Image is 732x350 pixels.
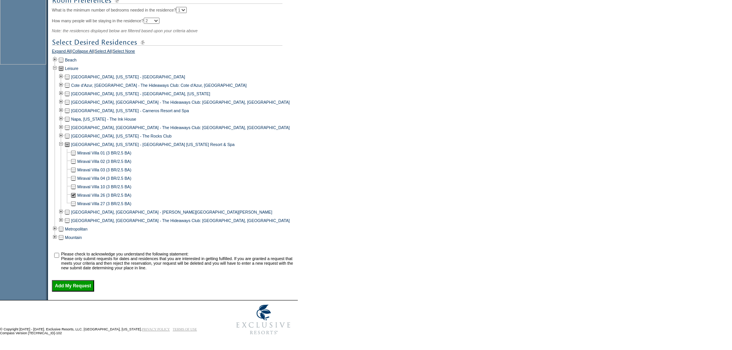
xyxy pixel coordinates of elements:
a: [GEOGRAPHIC_DATA], [US_STATE] - The Rocks Club [71,134,171,138]
a: [GEOGRAPHIC_DATA], [US_STATE] - Carneros Resort and Spa [71,108,189,113]
a: Miraval Villa 03 (3 BR/2.5 BA) [77,168,131,172]
a: Mountain [65,235,82,240]
a: [GEOGRAPHIC_DATA], [GEOGRAPHIC_DATA] - The Hideaways Club: [GEOGRAPHIC_DATA], [GEOGRAPHIC_DATA] [71,218,290,223]
a: Select None [113,49,135,56]
a: Miraval Villa 04 (3 BR/2.5 BA) [77,176,131,181]
a: Miraval Villa 27 (3 BR/2.5 BA) [77,201,131,206]
a: Beach [65,58,76,62]
a: Collapse All [72,49,94,56]
a: Cote d'Azur, [GEOGRAPHIC_DATA] - The Hideaways Club: Cote d'Azur, [GEOGRAPHIC_DATA] [71,83,247,88]
a: PRIVACY POLICY [142,327,170,331]
a: [GEOGRAPHIC_DATA], [US_STATE] - [GEOGRAPHIC_DATA], [US_STATE] [71,91,210,96]
a: [GEOGRAPHIC_DATA], [GEOGRAPHIC_DATA] - The Hideaways Club: [GEOGRAPHIC_DATA], [GEOGRAPHIC_DATA] [71,125,290,130]
a: Expand All [52,49,71,56]
a: Select All [95,49,112,56]
a: Napa, [US_STATE] - The Ink House [71,117,136,121]
a: Miraval Villa 01 (3 BR/2.5 BA) [77,151,131,155]
a: Metropolitan [65,227,88,231]
a: Miraval Villa 10 (3 BR/2.5 BA) [77,184,131,189]
input: Add My Request [52,280,94,292]
a: [GEOGRAPHIC_DATA], [US_STATE] - [GEOGRAPHIC_DATA] [US_STATE] Resort & Spa [71,142,234,147]
div: | | | [52,49,296,56]
a: TERMS OF USE [173,327,197,331]
a: Miraval Villa 02 (3 BR/2.5 BA) [77,159,131,164]
a: [GEOGRAPHIC_DATA], [GEOGRAPHIC_DATA] - The Hideaways Club: [GEOGRAPHIC_DATA], [GEOGRAPHIC_DATA] [71,100,290,105]
td: Please check to acknowledge you understand the following statement: Please only submit requests f... [61,252,295,270]
a: [GEOGRAPHIC_DATA], [GEOGRAPHIC_DATA] - [PERSON_NAME][GEOGRAPHIC_DATA][PERSON_NAME] [71,210,272,214]
img: Exclusive Resorts [229,300,298,339]
a: [GEOGRAPHIC_DATA], [US_STATE] - [GEOGRAPHIC_DATA] [71,75,185,79]
span: Note: the residences displayed below are filtered based upon your criteria above [52,28,198,33]
a: Miraval Villa 26 (3 BR/2.5 BA) [77,193,131,197]
a: Leisure [65,66,78,71]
